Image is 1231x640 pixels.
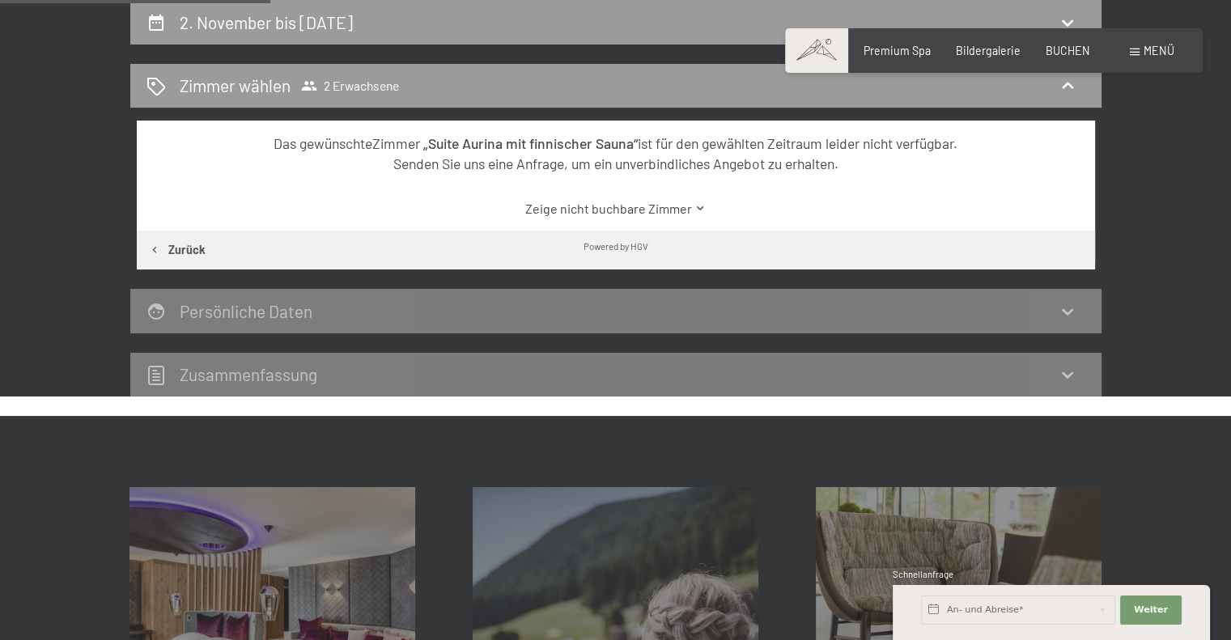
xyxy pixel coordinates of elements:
[1046,44,1090,57] a: BUCHEN
[893,569,953,579] span: Schnellanfrage
[137,231,218,269] button: Zurück
[165,134,1066,173] div: Das gewünschte Zimmer ist für den gewählten Zeitraum leider nicht verfügbar. Senden Sie uns eine ...
[301,78,399,94] span: 2 Erwachsene
[864,44,931,57] a: Premium Spa
[180,74,291,97] h2: Zimmer wählen
[165,200,1066,218] a: Zeige nicht buchbare Zimmer
[1144,44,1174,57] span: Menü
[180,12,353,32] h2: 2. November bis [DATE]
[423,134,638,152] strong: „Suite Aurina mit finnischer Sauna“
[956,44,1021,57] a: Bildergalerie
[180,301,312,321] h2: Persönliche Daten
[584,239,648,252] div: Powered by HGV
[1120,595,1182,625] button: Weiter
[180,364,317,384] h2: Zusammen­fassung
[1134,604,1168,617] span: Weiter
